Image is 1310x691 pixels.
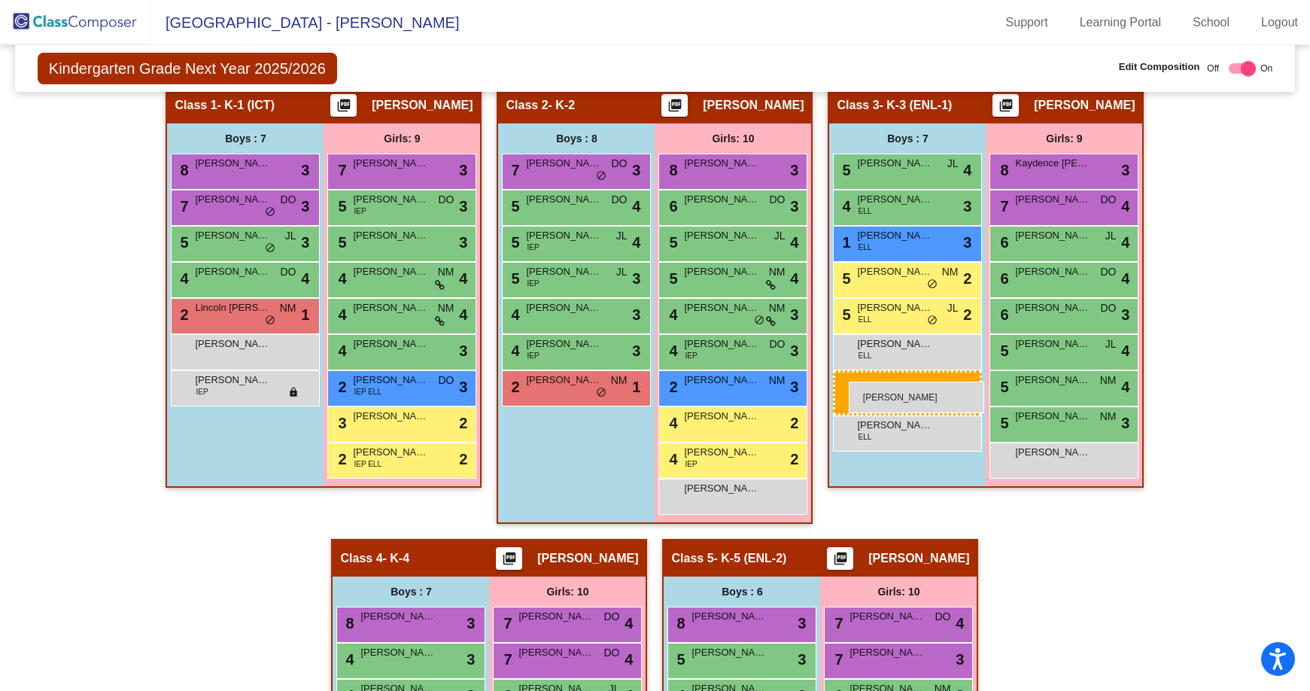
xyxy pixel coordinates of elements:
button: Print Students Details [661,94,688,117]
span: [PERSON_NAME] [1015,228,1090,243]
span: [PERSON_NAME] [684,481,759,496]
span: 5 [507,270,519,287]
span: 7 [507,162,519,178]
span: 3 [334,415,346,431]
span: [PERSON_NAME] [868,551,969,566]
span: 2 [176,306,188,323]
a: Learning Portal [1068,11,1174,35]
span: Edit Composition [1119,59,1200,75]
span: [PERSON_NAME] [537,551,638,566]
span: 3 [798,612,806,635]
span: 4 [665,342,677,359]
span: 4 [459,267,467,290]
span: 4 [1121,267,1129,290]
span: JL [947,300,959,316]
span: [PERSON_NAME] [703,98,804,113]
span: 3 [632,339,640,362]
span: 8 [673,615,685,632]
div: Girls: 10 [820,577,977,607]
span: lock [288,387,299,399]
span: JL [616,264,628,280]
span: [PERSON_NAME] [857,156,932,171]
span: NM [280,300,296,316]
span: 6 [996,270,1008,287]
span: ELL [858,242,871,253]
span: 2 [665,379,677,395]
span: 4 [963,159,971,181]
span: NM [769,300,786,316]
span: 5 [838,270,850,287]
span: 3 [790,159,798,181]
span: 3 [963,195,971,218]
span: IEP [527,242,539,253]
span: DO [603,645,619,661]
span: 5 [507,234,519,251]
span: 3 [790,339,798,362]
span: 2 [459,448,467,470]
span: 4 [1121,195,1129,218]
mat-icon: picture_as_pdf [997,98,1015,119]
span: 7 [831,651,843,668]
span: ELL [858,431,871,443]
a: School [1181,11,1242,35]
span: DO [603,609,619,625]
span: Class 2 [506,98,548,113]
span: 3 [1121,159,1129,181]
span: 8 [176,162,188,178]
span: 3 [790,376,798,398]
a: Support [994,11,1060,35]
span: DO [1100,192,1116,208]
span: 3 [963,231,971,254]
span: [PERSON_NAME] [691,645,767,660]
span: 6 [996,234,1008,251]
span: DO [935,609,950,625]
span: do_not_disturb_alt [754,315,764,327]
span: [PERSON_NAME] [691,609,767,624]
div: Boys : 6 [664,577,820,607]
span: [PERSON_NAME] [1034,98,1135,113]
div: Girls: 10 [489,577,646,607]
span: 3 [632,159,640,181]
span: 5 [838,162,850,178]
button: Print Students Details [827,547,853,570]
span: 5 [507,198,519,215]
span: 4 [1121,376,1129,398]
span: NM [438,264,454,280]
span: 5 [334,234,346,251]
span: 4 [459,303,467,326]
span: 6 [665,198,677,215]
span: Kaydence [PERSON_NAME] [1015,156,1090,171]
span: 3 [1121,303,1129,326]
span: 7 [996,198,1008,215]
span: do_not_disturb_alt [927,279,938,291]
span: [PERSON_NAME] [1015,336,1090,352]
span: JL [1105,336,1117,352]
span: [PERSON_NAME] [195,156,270,171]
span: 7 [831,615,843,632]
span: 3 [790,303,798,326]
span: 3 [301,195,309,218]
span: [PERSON_NAME] [526,336,601,352]
span: 2 [963,303,971,326]
span: [PERSON_NAME] [195,336,270,352]
span: [PERSON_NAME] [857,336,932,352]
span: [PERSON_NAME] [857,228,932,243]
span: 3 [467,648,475,671]
div: Boys : 7 [333,577,489,607]
span: [PERSON_NAME] [684,445,759,460]
span: 4 [176,270,188,287]
span: 3 [632,267,640,290]
span: [PERSON_NAME] [857,300,932,315]
span: NM [1100,373,1117,388]
span: do_not_disturb_alt [927,315,938,327]
a: Logout [1249,11,1310,35]
span: 4 [838,198,850,215]
span: DO [438,192,454,208]
span: 5 [673,651,685,668]
div: Boys : 8 [498,123,655,154]
span: [PERSON_NAME] [1015,192,1090,207]
span: JL [947,156,959,172]
button: Print Students Details [496,547,522,570]
span: 2 [334,451,346,467]
span: 4 [334,270,346,287]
